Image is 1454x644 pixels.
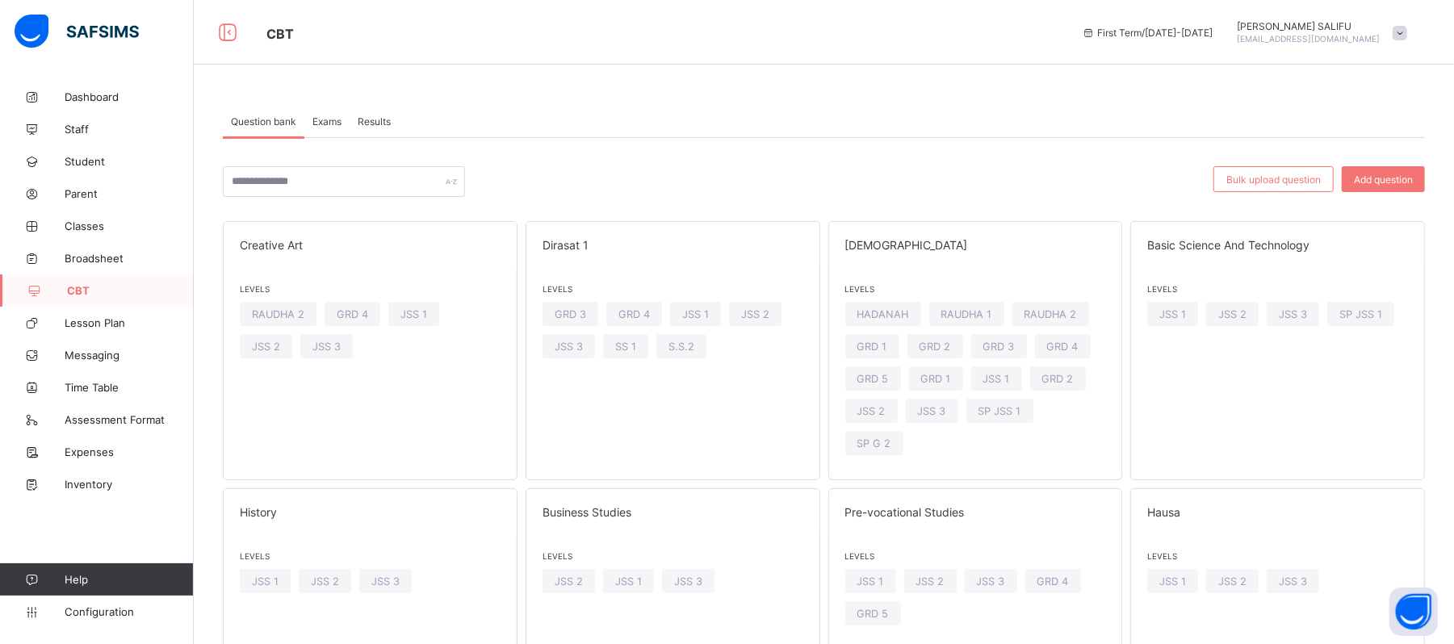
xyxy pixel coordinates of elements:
span: S.S.2 [668,341,694,353]
span: Lesson Plan [65,316,194,329]
span: JSS 2 [1218,575,1247,588]
span: GRD 3 [555,308,586,320]
span: Results [358,115,391,128]
span: History [240,505,501,519]
span: Assessment Format [65,413,194,426]
span: Basic Science And Technology [1147,238,1408,252]
span: Levels [845,284,1106,294]
span: Hausa [1147,505,1408,519]
span: Pre-vocational Studies [845,505,1106,519]
span: Broadsheet [65,252,194,265]
span: Add question [1354,174,1413,186]
div: ABDULRAHMAN SALIFU [1230,20,1415,44]
span: GRD 1 [857,341,887,353]
span: GRD 4 [1037,575,1069,588]
span: [PERSON_NAME] SALIFU [1238,20,1381,32]
span: Creative Art [240,238,501,252]
span: [EMAIL_ADDRESS][DOMAIN_NAME] [1238,34,1381,44]
span: JSS 3 [371,575,400,588]
span: GRD 2 [920,341,951,353]
span: SP G 2 [857,437,891,450]
span: Levels [240,551,501,561]
span: Time Table [65,381,194,394]
span: GRD 5 [857,373,889,385]
span: JSS 1 [1159,308,1186,320]
span: Messaging [65,349,194,362]
span: JSS 3 [555,341,583,353]
span: CBT [266,26,294,42]
span: JSS 2 [555,575,583,588]
span: HADANAH [857,308,909,320]
span: SP JSS 1 [978,405,1021,417]
span: JSS 2 [741,308,769,320]
span: JSS 3 [977,575,1005,588]
span: JSS 2 [1218,308,1247,320]
span: JSS 1 [1159,575,1186,588]
span: Student [65,155,194,168]
span: SP JSS 1 [1339,308,1382,320]
span: GRD 4 [618,308,650,320]
span: GRD 3 [983,341,1015,353]
span: GRD 4 [1047,341,1079,353]
span: JSS 3 [674,575,702,588]
span: JSS 2 [916,575,945,588]
span: Configuration [65,605,193,618]
span: Business Studies [543,505,803,519]
span: Bulk upload question [1226,174,1321,186]
span: JSS 1 [400,308,427,320]
span: JSS 1 [857,575,884,588]
span: Levels [845,551,1106,561]
span: Levels [1147,551,1408,561]
span: Dashboard [65,90,194,103]
span: JSS 2 [252,341,280,353]
span: CBT [67,284,194,297]
span: Exams [312,115,342,128]
span: Parent [65,187,194,200]
img: safsims [15,15,139,48]
span: JSS 2 [311,575,339,588]
span: JSS 1 [682,308,709,320]
span: JSS 3 [918,405,946,417]
span: Staff [65,123,194,136]
span: Levels [240,284,501,294]
span: Levels [1147,284,1408,294]
span: Expenses [65,445,194,458]
span: JSS 1 [252,575,279,588]
span: JSS 2 [857,405,886,417]
span: Dirasat 1 [543,238,803,252]
span: RAUDHA 2 [1025,308,1077,320]
span: GRD 1 [921,373,951,385]
span: SS 1 [615,341,636,353]
span: RAUDHA 1 [941,308,992,320]
span: [DEMOGRAPHIC_DATA] [845,238,1106,252]
span: Classes [65,220,194,232]
span: GRD 2 [1042,373,1074,385]
span: GRD 4 [337,308,368,320]
span: Levels [543,284,803,294]
span: session/term information [1082,27,1213,39]
span: JSS 1 [615,575,642,588]
span: Question bank [231,115,296,128]
span: JSS 3 [1279,308,1307,320]
span: JSS 3 [1279,575,1307,588]
button: Open asap [1389,588,1438,636]
span: RAUDHA 2 [252,308,304,320]
span: JSS 1 [983,373,1010,385]
span: Inventory [65,478,194,491]
span: Help [65,573,193,586]
span: GRD 5 [857,608,889,620]
span: Levels [543,551,803,561]
span: JSS 3 [312,341,341,353]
